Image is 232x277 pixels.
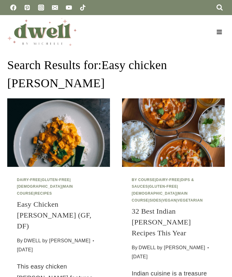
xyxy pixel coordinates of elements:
a: Pinterest [21,2,33,14]
a: Vegetarian [178,198,203,202]
a: DWELL by [PERSON_NAME] [24,238,91,243]
a: [DEMOGRAPHIC_DATA] [17,184,62,189]
a: Vegan [163,198,176,202]
a: TikTok [77,2,89,14]
a: Gluten-Free [42,178,69,182]
a: Facebook [7,2,19,14]
img: DWELL by michelle [7,18,77,46]
a: Dairy-Free [17,178,40,182]
a: Email [49,2,61,14]
a: Sides [150,198,161,202]
a: YouTube [63,2,75,14]
span: | | | | | | | | [132,178,203,202]
a: Instagram [35,2,47,14]
a: DWELL by [PERSON_NAME] [139,245,205,250]
a: Gluten-Free [149,184,177,189]
span: By [17,236,23,245]
span: By [132,243,137,252]
time: [DATE] [17,245,33,254]
button: Open menu [214,27,225,37]
h1: Search Results for: [7,56,225,92]
a: Recipes [35,191,52,196]
img: 32 Best Indian Curry Recipes This Year [122,98,225,167]
button: View Search Form [214,2,225,13]
time: [DATE] [132,252,148,261]
span: | | | | [17,178,73,196]
a: Easy Chicken [PERSON_NAME] (GF, DF) [17,200,92,230]
a: Dairy-Free [156,178,180,182]
a: By Course [132,178,155,182]
img: Easy Chicken Curry (GF, DF) [7,98,110,167]
a: [DEMOGRAPHIC_DATA] [132,191,176,196]
a: 32 Best Indian [PERSON_NAME] Recipes This Year [132,207,191,237]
